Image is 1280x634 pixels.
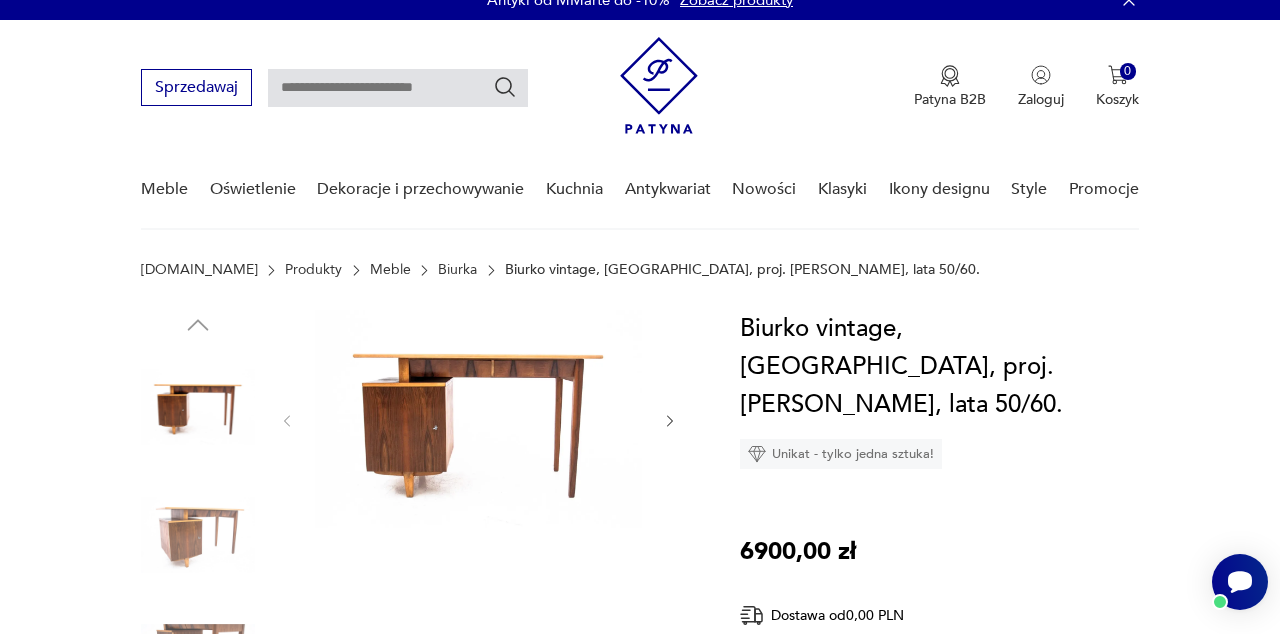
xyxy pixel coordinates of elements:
[141,82,252,96] a: Sprzedawaj
[940,65,960,87] img: Ikona medalu
[285,262,342,278] a: Produkty
[818,151,867,228] a: Klasyki
[141,262,258,278] a: [DOMAIN_NAME]
[1212,554,1268,610] iframe: Smartsupp widget button
[740,533,856,571] p: 6900,00 zł
[1108,65,1128,85] img: Ikona koszyka
[1018,65,1064,109] button: Zaloguj
[740,310,1139,424] h1: Biurko vintage, [GEOGRAPHIC_DATA], proj. [PERSON_NAME], lata 50/60.
[1018,90,1064,109] p: Zaloguj
[210,151,296,228] a: Oświetlenie
[1096,65,1139,109] button: 0Koszyk
[914,90,986,109] p: Patyna B2B
[317,151,524,228] a: Dekoracje i przechowywanie
[620,37,698,134] img: Patyna - sklep z meblami i dekoracjami vintage
[141,69,252,106] button: Sprzedawaj
[141,151,188,228] a: Meble
[1011,151,1047,228] a: Style
[1031,65,1051,85] img: Ikonka użytkownika
[141,478,255,592] img: Zdjęcie produktu Biurko vintage, Polska, proj. Mieczysław Puchała, lata 50/60.
[370,262,411,278] a: Meble
[315,310,642,528] img: Zdjęcie produktu Biurko vintage, Polska, proj. Mieczysław Puchała, lata 50/60.
[914,65,986,109] a: Ikona medaluPatyna B2B
[748,445,766,463] img: Ikona diamentu
[740,603,764,628] img: Ikona dostawy
[141,350,255,464] img: Zdjęcie produktu Biurko vintage, Polska, proj. Mieczysław Puchała, lata 50/60.
[546,151,603,228] a: Kuchnia
[438,262,477,278] a: Biurka
[732,151,796,228] a: Nowości
[505,262,980,278] p: Biurko vintage, [GEOGRAPHIC_DATA], proj. [PERSON_NAME], lata 50/60.
[889,151,990,228] a: Ikony designu
[493,75,517,99] button: Szukaj
[1069,151,1139,228] a: Promocje
[1096,90,1139,109] p: Koszyk
[1120,63,1137,80] div: 0
[914,65,986,109] button: Patyna B2B
[740,603,980,628] div: Dostawa od 0,00 PLN
[740,439,942,469] div: Unikat - tylko jedna sztuka!
[625,151,711,228] a: Antykwariat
